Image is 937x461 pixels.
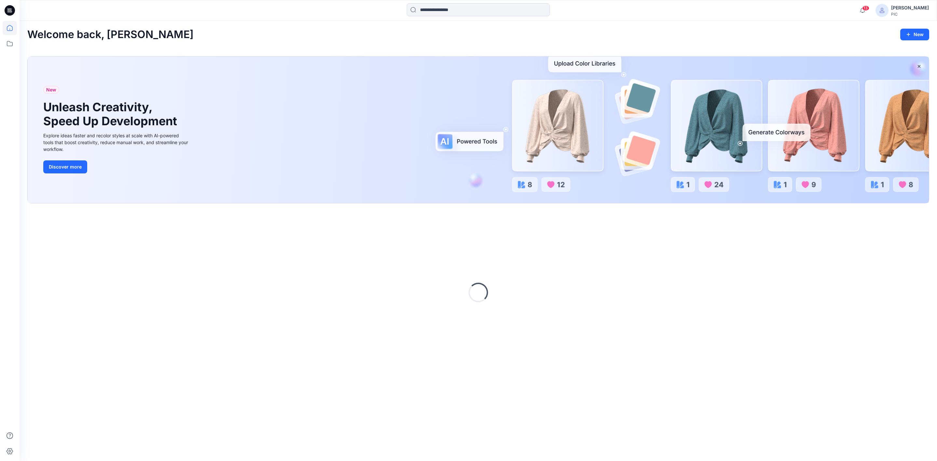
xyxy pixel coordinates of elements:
[879,8,885,13] svg: avatar
[891,12,929,17] div: PIC
[43,100,180,128] h1: Unleash Creativity, Speed Up Development
[43,160,190,173] a: Discover more
[46,86,56,94] span: New
[900,29,929,40] button: New
[862,6,869,11] span: 13
[891,4,929,12] div: [PERSON_NAME]
[27,29,194,41] h2: Welcome back, [PERSON_NAME]
[43,160,87,173] button: Discover more
[43,132,190,153] div: Explore ideas faster and recolor styles at scale with AI-powered tools that boost creativity, red...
